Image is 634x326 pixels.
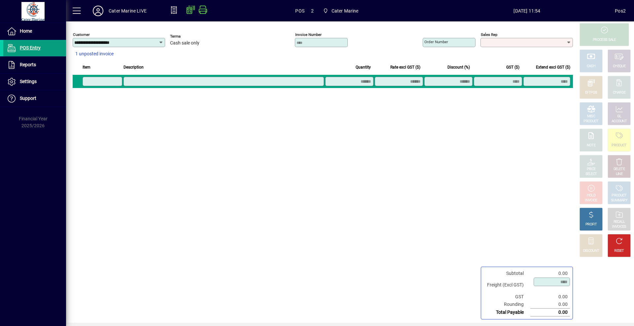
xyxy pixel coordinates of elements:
div: CASH [587,64,595,69]
span: Terms [170,34,210,39]
a: Support [3,90,66,107]
div: RECALL [614,220,625,224]
span: POS Entry [20,45,41,50]
button: 1 unposted invoice [73,48,116,60]
mat-label: Customer [73,32,90,37]
a: Settings [3,74,66,90]
div: RESET [614,249,624,253]
span: Discount (%) [447,64,470,71]
div: PRODUCT [612,143,626,148]
div: DISCOUNT [583,249,599,253]
div: SELECT [585,172,597,177]
mat-label: Sales rep [481,32,497,37]
span: GST ($) [506,64,519,71]
span: Support [20,96,36,101]
span: Extend excl GST ($) [536,64,570,71]
div: INVOICE [585,198,597,203]
mat-label: Invoice number [295,32,322,37]
td: 0.00 [530,270,570,277]
span: Cater Marine [320,5,361,17]
div: DELETE [614,167,625,172]
div: INVOICES [612,224,626,229]
span: 1 unposted invoice [75,50,114,57]
div: PRICE [587,167,596,172]
div: NOTE [587,143,595,148]
td: 0.00 [530,301,570,309]
td: Total Payable [484,309,530,316]
div: PRODUCT [583,119,598,124]
span: Quantity [356,64,371,71]
div: PROCESS SALE [593,38,616,43]
span: POS [295,6,304,16]
div: PROFIT [585,222,597,227]
td: Rounding [484,301,530,309]
span: Description [123,64,144,71]
button: Profile [88,5,109,17]
div: PRODUCT [612,193,626,198]
span: [DATE] 11:54 [439,6,615,16]
div: CHEQUE [613,64,625,69]
div: MISC [587,114,595,119]
span: Settings [20,79,37,84]
span: Cater Marine [332,6,359,16]
div: GL [617,114,621,119]
span: Item [83,64,90,71]
div: Pos2 [615,6,626,16]
div: CHARGE [613,90,626,95]
td: 0.00 [530,293,570,301]
span: 2 [311,6,314,16]
span: Rate excl GST ($) [390,64,420,71]
span: Cash sale only [170,41,199,46]
a: Reports [3,57,66,73]
td: GST [484,293,530,301]
div: EFTPOS [585,90,597,95]
div: HOLD [587,193,595,198]
a: Home [3,23,66,40]
div: ACCOUNT [612,119,627,124]
div: LINE [616,172,622,177]
span: Home [20,28,32,34]
td: Subtotal [484,270,530,277]
mat-label: Order number [424,40,448,44]
div: SUMMARY [611,198,627,203]
div: Cater Marine LIVE [109,6,147,16]
td: 0.00 [530,309,570,316]
span: Reports [20,62,36,67]
td: Freight (Excl GST) [484,277,530,293]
